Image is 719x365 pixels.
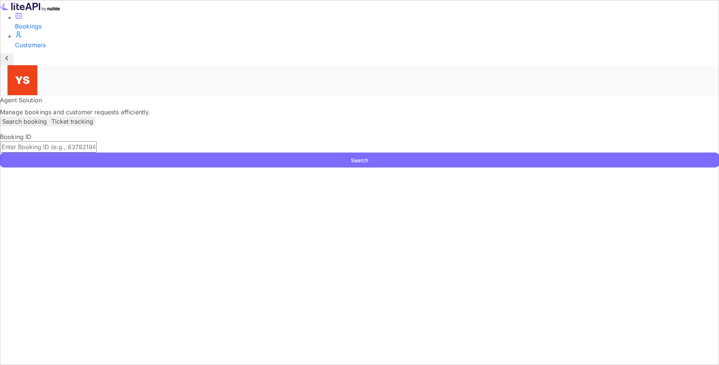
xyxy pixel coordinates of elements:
[15,31,719,49] a: Customers
[15,22,719,31] div: Bookings
[7,65,37,95] img: Yandex Support
[15,40,719,49] div: Customers
[51,117,93,126] p: Ticket tracking
[15,12,719,31] a: Bookings
[2,117,47,126] p: Search booking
